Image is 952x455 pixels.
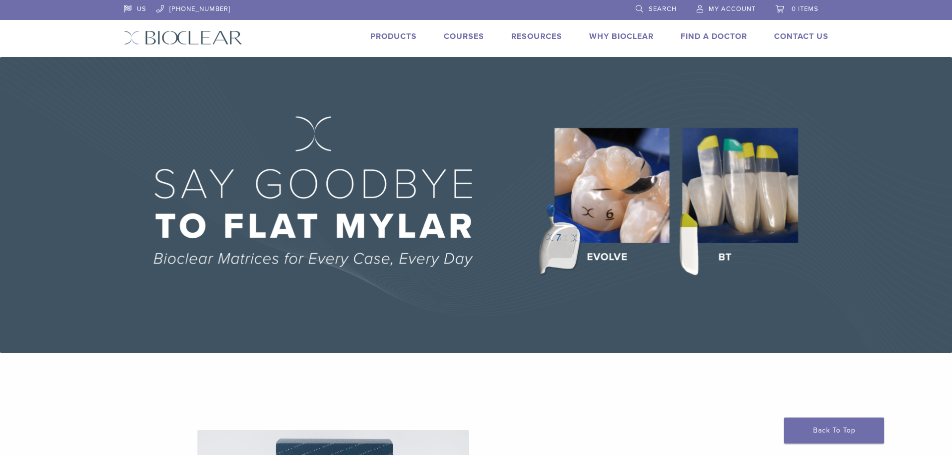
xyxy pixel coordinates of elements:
[511,31,562,41] a: Resources
[124,30,242,45] img: Bioclear
[649,5,677,13] span: Search
[709,5,756,13] span: My Account
[681,31,747,41] a: Find A Doctor
[370,31,417,41] a: Products
[444,31,484,41] a: Courses
[792,5,819,13] span: 0 items
[774,31,829,41] a: Contact Us
[589,31,654,41] a: Why Bioclear
[784,418,884,444] a: Back To Top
